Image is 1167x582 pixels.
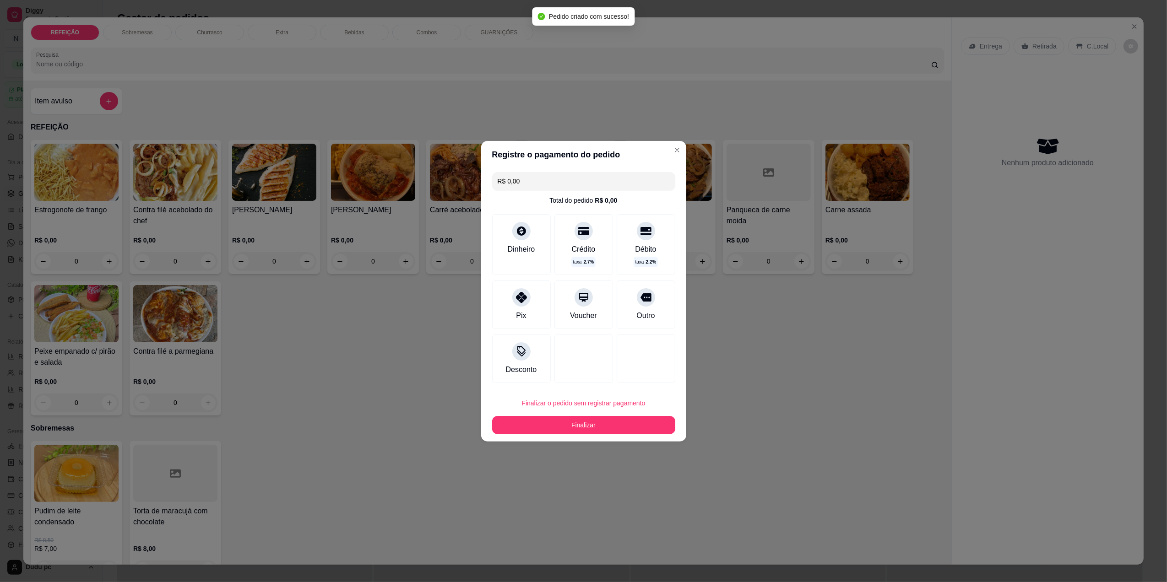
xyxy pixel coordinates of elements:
div: Dinheiro [508,244,535,255]
button: Finalizar [492,416,675,434]
p: taxa [573,259,594,265]
button: Finalizar o pedido sem registrar pagamento [492,394,675,412]
button: Close [670,143,684,157]
span: Pedido criado com sucesso! [549,13,629,20]
header: Registre o pagamento do pedido [481,141,686,168]
span: 2.7 % [584,259,594,265]
div: Pix [516,310,526,321]
div: Total do pedido [549,196,617,205]
p: taxa [635,259,657,265]
div: Voucher [570,310,597,321]
div: Desconto [506,364,537,375]
div: R$ 0,00 [595,196,617,205]
span: 2.2 % [646,259,657,265]
div: Crédito [572,244,596,255]
input: Ex.: hambúrguer de cordeiro [498,172,670,190]
div: Outro [636,310,655,321]
span: check-circle [538,13,545,20]
div: Débito [635,244,656,255]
